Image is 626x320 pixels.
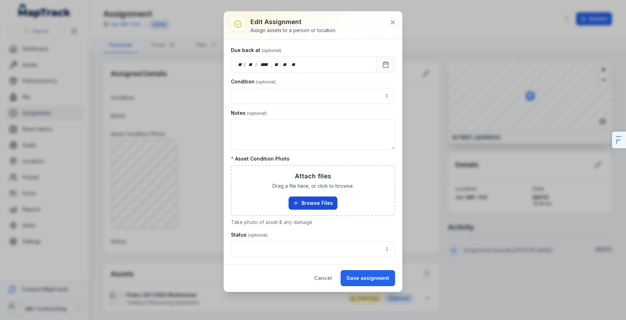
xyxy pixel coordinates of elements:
input: assignment-edit:cf[1a526681-56ed-4d33-a366-272b18425df2]-label [231,241,395,257]
label: Condition [231,78,276,85]
label: Due back at [231,47,281,54]
button: Save assignment [341,270,395,286]
label: Asset Condition Photo [231,155,290,162]
div: / [244,61,246,68]
div: Assign assets to a person or location. [250,27,336,34]
div: day, [237,61,244,68]
h3: Edit assignment [250,17,336,27]
button: Browse Files [289,196,337,210]
div: , [271,61,273,68]
div: am/pm, [290,61,298,68]
div: hour, [273,61,280,68]
label: Notes [231,110,267,117]
span: Drag a file here, or click to browse. [272,183,354,189]
label: Status [231,231,268,238]
button: Calendar [376,57,395,73]
div: month, [246,61,256,68]
p: Take photo of asset & any damage [231,219,395,226]
div: year, [258,61,271,68]
div: : [280,61,282,68]
h3: Attach files [295,171,331,181]
div: / [255,61,258,68]
div: minute, [282,61,289,68]
button: Cancel [308,270,338,286]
